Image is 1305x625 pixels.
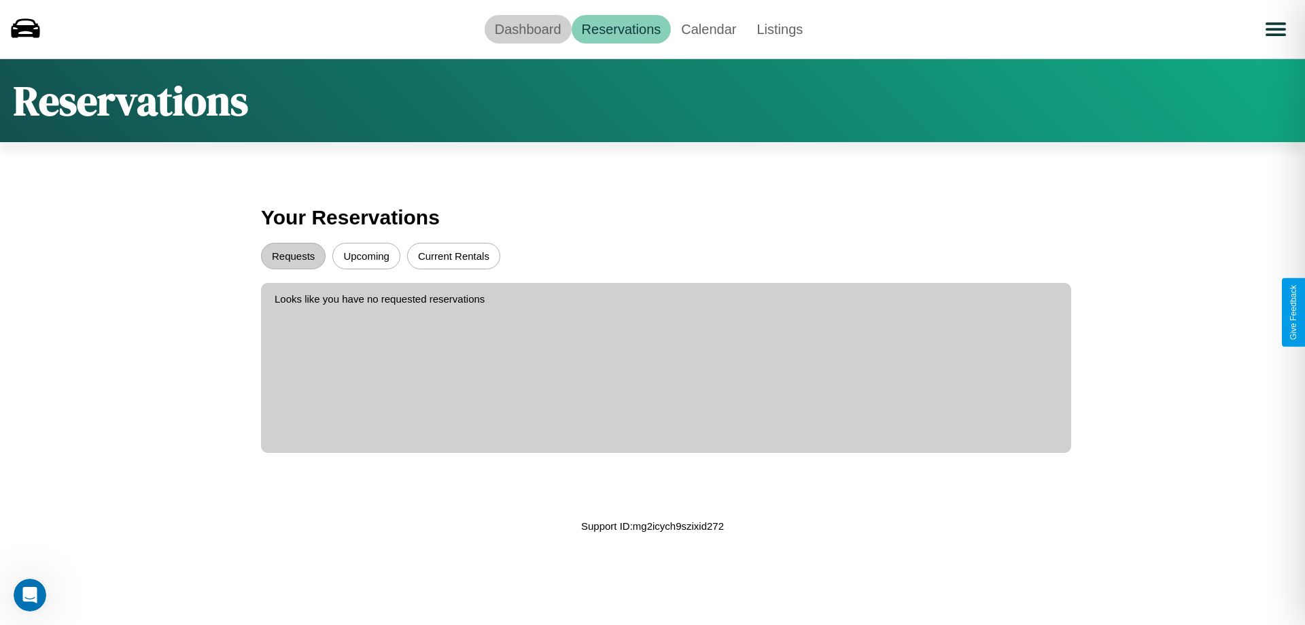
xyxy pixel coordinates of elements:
[746,15,813,44] a: Listings
[275,290,1058,308] p: Looks like you have no requested reservations
[332,243,400,269] button: Upcoming
[14,73,248,129] h1: Reservations
[581,517,724,535] p: Support ID: mg2icych9szixid272
[1289,285,1298,340] div: Give Feedback
[671,15,746,44] a: Calendar
[261,199,1044,236] h3: Your Reservations
[261,243,326,269] button: Requests
[1257,10,1295,48] button: Open menu
[572,15,672,44] a: Reservations
[407,243,500,269] button: Current Rentals
[485,15,572,44] a: Dashboard
[14,579,46,611] iframe: Intercom live chat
